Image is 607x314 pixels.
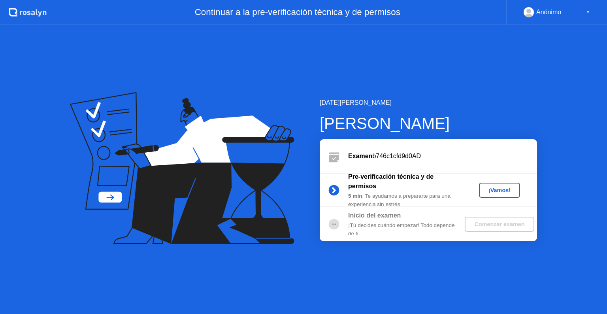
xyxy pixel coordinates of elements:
[348,221,462,238] div: ¡Tú decides cuándo empezar! Todo depende de ti
[348,151,537,161] div: b746c1cfd9d0AD
[348,192,462,208] div: : Te ayudamos a prepararte para una experiencia sin estrés
[482,187,517,193] div: ¡Vamos!
[348,212,401,219] b: Inicio del examen
[468,221,531,227] div: Comenzar examen
[320,112,537,135] div: [PERSON_NAME]
[348,173,434,189] b: Pre-verificación técnica y de permisos
[348,153,372,159] b: Examen
[536,7,561,17] div: Anónimo
[586,7,590,17] div: ▼
[465,217,534,232] button: Comenzar examen
[320,98,537,108] div: [DATE][PERSON_NAME]
[479,183,520,198] button: ¡Vamos!
[348,193,362,199] b: 5 min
